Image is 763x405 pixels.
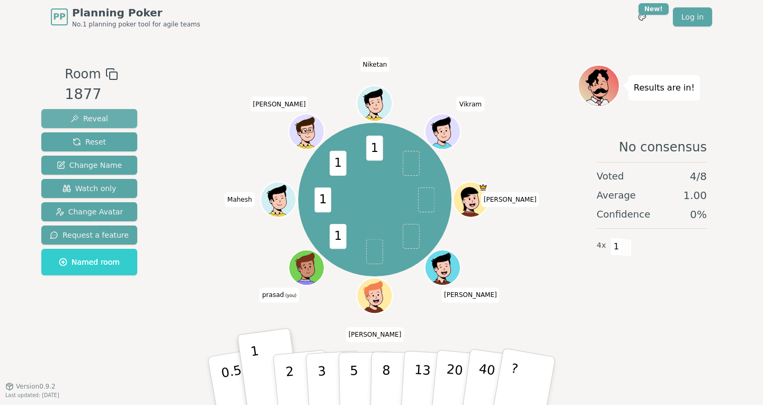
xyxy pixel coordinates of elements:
span: Click to change your name [441,288,500,303]
button: Reset [41,132,137,151]
span: Named room [59,257,120,267]
span: Click to change your name [457,97,484,112]
span: 0 % [690,207,707,222]
button: Watch only [41,179,137,198]
span: Average [597,188,636,203]
span: PP [53,11,65,23]
button: Change Avatar [41,202,137,221]
span: 4 / 8 [690,169,707,184]
span: 1 [330,224,347,249]
button: Version0.9.2 [5,382,56,391]
span: Voted [597,169,624,184]
span: 1 [315,187,332,212]
span: Request a feature [50,230,129,240]
span: Change Name [57,160,122,170]
p: Results are in! [634,80,695,95]
button: Reveal [41,109,137,128]
span: No.1 planning poker tool for agile teams [72,20,200,29]
span: 4 x [597,240,606,251]
span: Click to change your name [225,192,255,207]
button: Request a feature [41,226,137,245]
span: (you) [284,294,297,299]
span: Change Avatar [56,206,123,217]
span: Click to change your name [360,57,390,72]
span: Confidence [597,207,650,222]
span: Room [65,65,101,84]
span: 1.00 [683,188,707,203]
a: Log in [673,7,712,26]
a: PPPlanning PokerNo.1 planning poker tool for agile teams [51,5,200,29]
span: 1 [367,136,384,160]
span: Reset [73,137,106,147]
button: Named room [41,249,137,275]
span: 1 [330,151,347,176]
span: Tejal is the host [479,183,488,192]
span: Watch only [63,183,117,194]
button: Change Name [41,156,137,175]
span: No consensus [619,139,707,156]
span: Planning Poker [72,5,200,20]
button: Click to change your avatar [290,251,324,284]
span: Click to change your name [481,192,539,207]
span: Click to change your name [260,288,299,303]
span: Click to change your name [346,328,404,343]
span: Last updated: [DATE] [5,392,59,398]
p: 1 [250,344,265,401]
button: New! [633,7,652,26]
div: 1877 [65,84,118,105]
span: 1 [610,238,623,256]
span: Version 0.9.2 [16,382,56,391]
span: Reveal [70,113,108,124]
span: Click to change your name [250,97,308,112]
div: New! [638,3,669,15]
